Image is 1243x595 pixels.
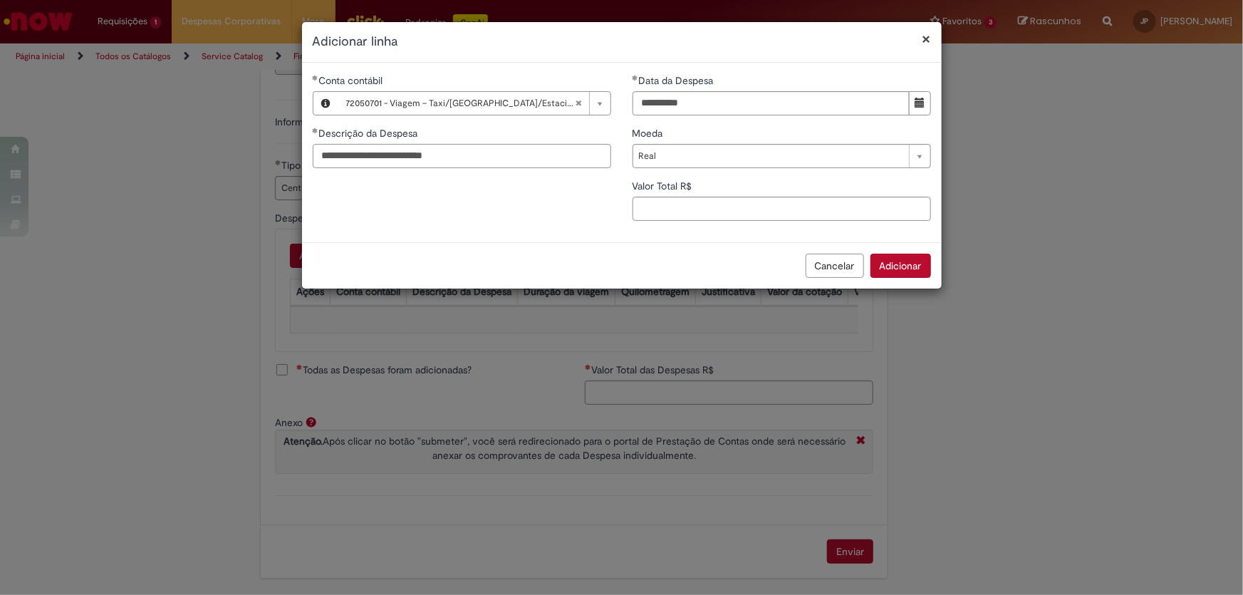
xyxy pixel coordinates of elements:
h2: Adicionar linha [313,33,931,51]
span: Real [639,145,902,167]
span: 72050701 - Viagem – Taxi/[GEOGRAPHIC_DATA]/Estacionamento/[GEOGRAPHIC_DATA] [346,92,575,115]
button: Cancelar [806,254,864,278]
button: Mostrar calendário para Data da Despesa [909,91,931,115]
abbr: Limpar campo Conta contábil [568,92,589,115]
span: Valor Total R$ [633,180,695,192]
button: Fechar modal [922,31,931,46]
button: Conta contábil, Visualizar este registro 72050701 - Viagem – Taxi/Pedágio/Estacionamento/Zona Azul [313,92,339,115]
span: Moeda [633,127,666,140]
input: Descrição da Despesa [313,144,611,168]
a: 72050701 - Viagem – Taxi/[GEOGRAPHIC_DATA]/Estacionamento/[GEOGRAPHIC_DATA]Limpar campo Conta con... [339,92,610,115]
button: Adicionar [870,254,931,278]
input: Valor Total R$ [633,197,931,221]
span: Obrigatório Preenchido [633,75,639,81]
span: Necessários - Conta contábil [319,74,386,87]
span: Data da Despesa [639,74,717,87]
span: Obrigatório Preenchido [313,75,319,81]
span: Descrição da Despesa [319,127,421,140]
span: Obrigatório Preenchido [313,128,319,133]
input: Data da Despesa 26 September 2025 Friday [633,91,910,115]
